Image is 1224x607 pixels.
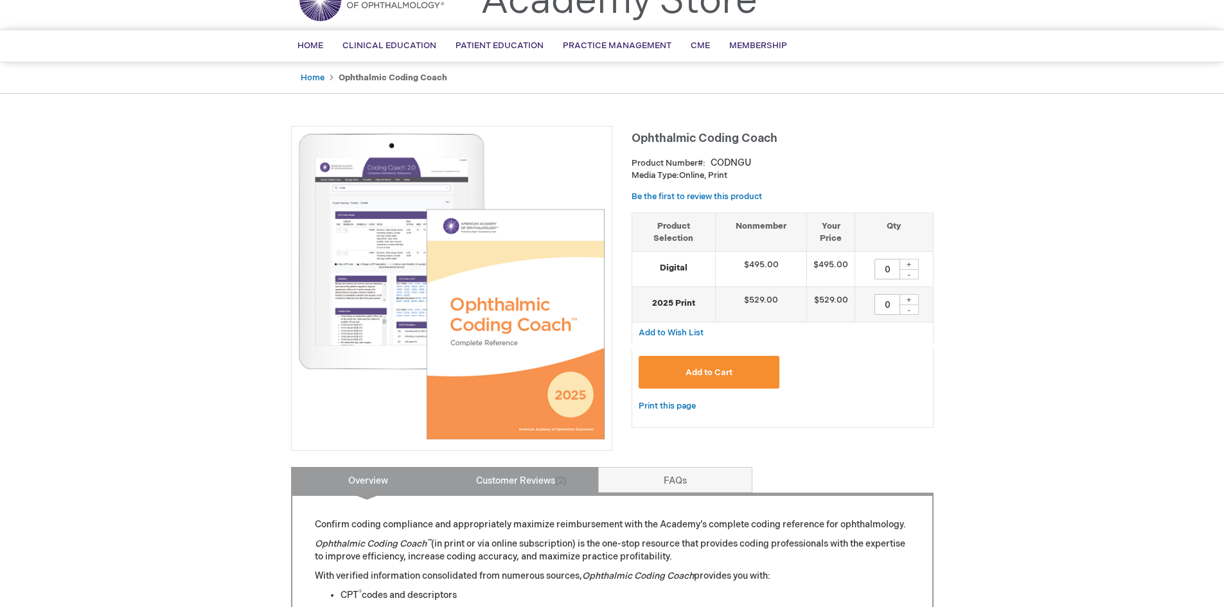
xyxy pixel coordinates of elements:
a: Overview [291,467,445,493]
em: Ophthalmic Coding Coach [315,538,431,549]
strong: 2025 Print [639,297,709,310]
a: Add to Wish List [639,327,704,338]
span: Clinical Education [342,40,436,51]
a: Home [301,73,324,83]
span: Add to Cart [686,367,732,378]
input: Qty [874,259,900,279]
span: Home [297,40,323,51]
p: (in print or via online subscription) is the one-stop resource that provides coding professionals... [315,538,910,563]
strong: Ophthalmic Coding Coach [339,73,447,83]
img: Ophthalmic Coding Coach [298,133,605,440]
sup: ® [359,589,362,597]
input: Qty [874,294,900,315]
em: Ophthalmic Coding Coach [582,570,694,581]
div: + [900,294,919,305]
strong: Media Type: [632,170,679,180]
p: With verified information consolidated from numerous sources, provides you with: [315,570,910,583]
a: Customer Reviews2 [445,467,599,493]
td: $529.00 [716,287,807,322]
span: Ophthalmic Coding Coach [632,132,777,145]
th: Nonmember [716,213,807,251]
span: Membership [729,40,787,51]
div: CODNGU [711,157,751,170]
strong: Product Number [632,158,705,168]
th: Qty [855,213,933,251]
th: Product Selection [632,213,716,251]
td: $495.00 [807,252,855,287]
span: CME [691,40,710,51]
span: Patient Education [456,40,544,51]
div: + [900,259,919,270]
td: $529.00 [807,287,855,322]
td: $495.00 [716,252,807,287]
button: Add to Cart [639,356,780,389]
span: Add to Wish List [639,328,704,338]
strong: Digital [639,262,709,274]
div: - [900,304,919,315]
a: Be the first to review this product [632,191,762,202]
a: FAQs [598,467,752,493]
li: CPT codes and descriptors [341,589,910,602]
span: Practice Management [563,40,671,51]
div: - [900,269,919,279]
th: Your Price [807,213,855,251]
p: Confirm coding compliance and appropriately maximize reimbursement with the Academy’s complete co... [315,518,910,531]
a: Print this page [639,398,696,414]
sup: ™ [427,538,431,545]
p: Online, Print [632,170,934,182]
span: 2 [555,475,567,486]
